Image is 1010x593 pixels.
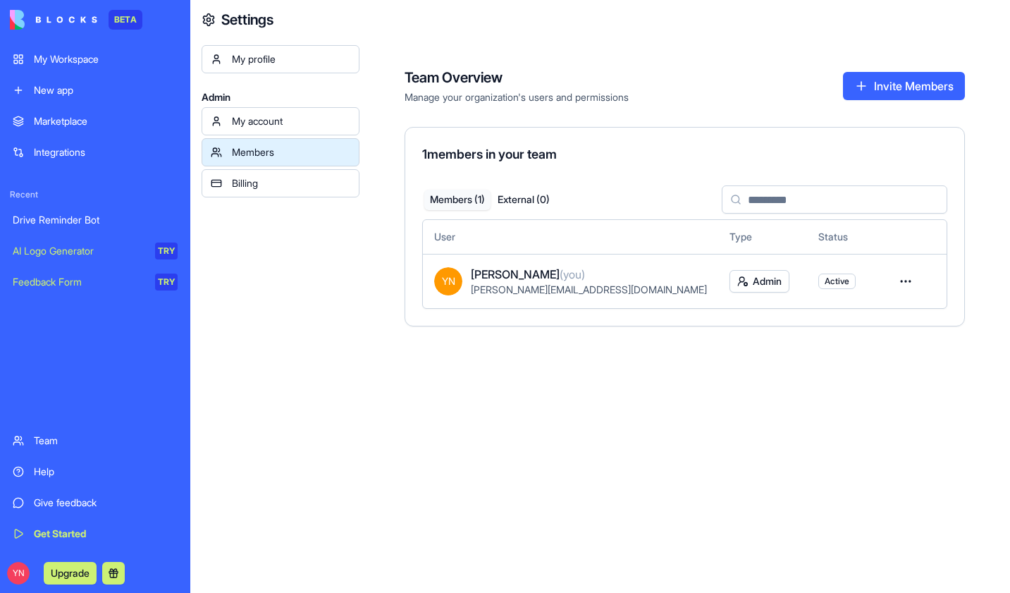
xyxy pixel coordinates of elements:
[4,458,186,486] a: Help
[753,274,782,288] span: Admin
[491,190,557,210] button: External ( 0 )
[843,72,965,100] button: Invite Members
[7,562,30,585] span: YN
[405,68,629,87] h4: Team Overview
[232,114,350,128] div: My account
[4,427,186,455] a: Team
[202,169,359,197] a: Billing
[10,10,97,30] img: logo
[4,489,186,517] a: Give feedback
[13,213,178,227] div: Drive Reminder Bot
[4,107,186,135] a: Marketplace
[4,520,186,548] a: Get Started
[818,230,869,244] div: Status
[34,114,178,128] div: Marketplace
[202,107,359,135] a: My account
[471,266,585,283] span: [PERSON_NAME]
[155,274,178,291] div: TRY
[4,189,186,200] span: Recent
[34,496,178,510] div: Give feedback
[155,243,178,259] div: TRY
[202,90,359,104] span: Admin
[4,206,186,234] a: Drive Reminder Bot
[10,10,142,30] a: BETA
[13,275,145,289] div: Feedback Form
[4,268,186,296] a: Feedback FormTRY
[471,283,707,295] span: [PERSON_NAME][EMAIL_ADDRESS][DOMAIN_NAME]
[423,220,718,254] th: User
[729,270,789,293] button: Admin
[34,527,178,541] div: Get Started
[232,176,350,190] div: Billing
[4,45,186,73] a: My Workspace
[4,237,186,265] a: AI Logo GeneratorTRY
[4,76,186,104] a: New app
[44,566,97,580] a: Upgrade
[202,45,359,73] a: My profile
[560,267,585,281] span: (you)
[405,90,629,104] span: Manage your organization's users and permissions
[422,147,557,161] span: 1 members in your team
[424,190,491,210] button: Members ( 1 )
[202,138,359,166] a: Members
[34,83,178,97] div: New app
[13,244,145,258] div: AI Logo Generator
[825,276,849,287] span: Active
[4,138,186,166] a: Integrations
[729,230,796,244] div: Type
[109,10,142,30] div: BETA
[44,562,97,585] button: Upgrade
[34,434,178,448] div: Team
[232,145,350,159] div: Members
[34,145,178,159] div: Integrations
[34,465,178,479] div: Help
[232,52,350,66] div: My profile
[434,267,462,295] span: YN
[221,10,273,30] h4: Settings
[34,52,178,66] div: My Workspace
